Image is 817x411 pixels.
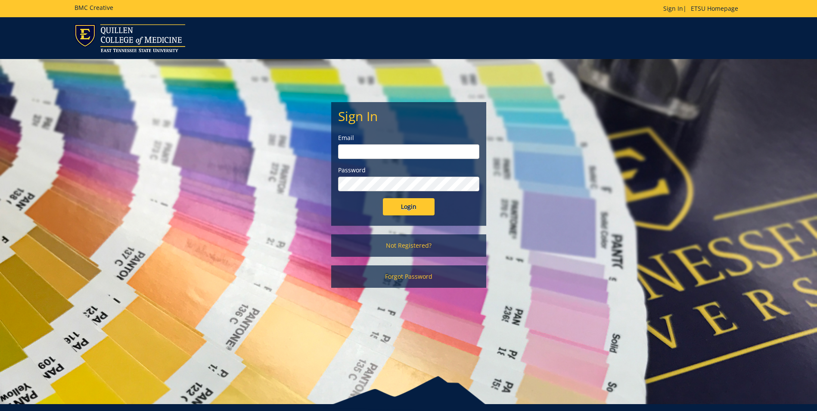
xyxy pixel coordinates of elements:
[383,198,435,215] input: Login
[75,4,113,11] h5: BMC Creative
[338,166,479,174] label: Password
[663,4,742,13] p: |
[331,265,486,288] a: Forgot Password
[338,109,479,123] h2: Sign In
[331,234,486,257] a: Not Registered?
[663,4,683,12] a: Sign In
[338,134,479,142] label: Email
[75,24,185,52] img: ETSU logo
[687,4,742,12] a: ETSU Homepage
